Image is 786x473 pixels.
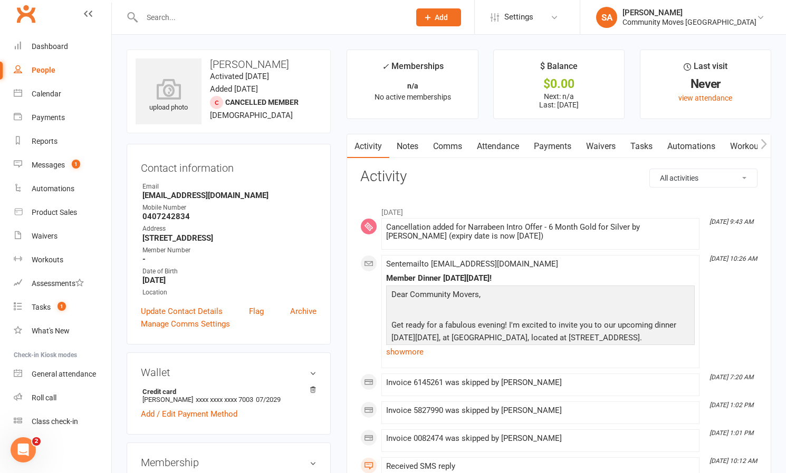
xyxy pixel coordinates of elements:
[407,82,418,90] strong: n/a
[142,275,317,285] strong: [DATE]
[426,134,469,159] a: Comms
[526,134,579,159] a: Payments
[142,245,317,255] div: Member Number
[650,78,761,90] div: Never
[256,396,281,403] span: 07/2029
[623,134,660,159] a: Tasks
[386,223,695,241] div: Cancellation added for Narrabeen Intro Offer - 6 Month Gold for Silver by [PERSON_NAME] (expiry d...
[14,177,111,201] a: Automations
[57,302,66,311] span: 1
[14,386,111,410] a: Roll call
[435,13,448,22] span: Add
[136,58,322,70] h3: [PERSON_NAME]
[723,134,773,159] a: Workouts
[386,406,695,415] div: Invoice 5827990 was skipped by [PERSON_NAME]
[14,153,111,177] a: Messages 1
[710,373,753,381] i: [DATE] 7:20 AM
[32,42,68,51] div: Dashboard
[32,327,70,335] div: What's New
[386,434,695,443] div: Invoice 0082474 was skipped by [PERSON_NAME]
[14,106,111,130] a: Payments
[32,437,41,446] span: 2
[142,288,317,298] div: Location
[14,130,111,153] a: Reports
[142,254,317,264] strong: -
[142,388,311,396] strong: Credit card
[142,224,317,234] div: Address
[579,134,623,159] a: Waivers
[504,5,533,29] span: Settings
[141,305,223,318] a: Update Contact Details
[32,417,78,426] div: Class check-in
[386,344,695,359] a: show more
[141,457,317,468] h3: Membership
[32,232,57,240] div: Waivers
[32,279,84,288] div: Assessments
[710,255,757,262] i: [DATE] 10:26 AM
[14,410,111,433] a: Class kiosk mode
[386,378,695,387] div: Invoice 6145261 was skipped by [PERSON_NAME]
[142,203,317,213] div: Mobile Number
[389,319,692,347] p: Get ready for a fabulous evening! I'm excited to invite you to our upcoming dinner [DATE][DATE], ...
[503,92,615,109] p: Next: n/a Last: [DATE]
[375,93,451,101] span: No active memberships
[360,169,758,185] h3: Activity
[142,191,317,200] strong: [EMAIL_ADDRESS][DOMAIN_NAME]
[389,288,692,303] p: Dear Community Movers,
[540,60,578,78] div: $ Balance
[386,259,558,269] span: Sent email to [EMAIL_ADDRESS][DOMAIN_NAME]
[14,248,111,272] a: Workouts
[210,72,269,81] time: Activated [DATE]
[210,111,293,120] span: [DEMOGRAPHIC_DATA]
[13,1,39,27] a: Clubworx
[416,8,461,26] button: Add
[382,60,444,79] div: Memberships
[32,208,77,216] div: Product Sales
[469,134,526,159] a: Attendance
[139,10,402,25] input: Search...
[14,362,111,386] a: General attendance kiosk mode
[11,437,36,462] iframe: Intercom live chat
[196,396,253,403] span: xxxx xxxx xxxx 7003
[622,8,756,17] div: [PERSON_NAME]
[14,272,111,295] a: Assessments
[660,134,723,159] a: Automations
[684,60,727,78] div: Last visit
[290,305,317,318] a: Archive
[32,255,63,264] div: Workouts
[389,134,426,159] a: Notes
[142,267,317,277] div: Date of Birth
[503,78,615,90] div: $0.00
[225,98,299,106] span: Cancelled member
[678,94,732,102] a: view attendance
[386,462,695,471] div: Received SMS reply
[210,84,258,94] time: Added [DATE]
[14,224,111,248] a: Waivers
[14,82,111,106] a: Calendar
[32,370,96,378] div: General attendance
[142,233,317,243] strong: [STREET_ADDRESS]
[32,137,57,145] div: Reports
[622,17,756,27] div: Community Moves [GEOGRAPHIC_DATA]
[141,386,317,405] li: [PERSON_NAME]
[32,184,74,193] div: Automations
[32,66,55,74] div: People
[14,58,111,82] a: People
[14,319,111,343] a: What's New
[710,429,753,437] i: [DATE] 1:01 PM
[141,318,230,330] a: Manage Comms Settings
[142,212,317,221] strong: 0407242834
[32,113,65,122] div: Payments
[710,401,753,409] i: [DATE] 1:02 PM
[32,161,65,169] div: Messages
[596,7,617,28] div: SA
[32,303,51,311] div: Tasks
[141,158,317,174] h3: Contact information
[141,367,317,378] h3: Wallet
[142,182,317,192] div: Email
[249,305,264,318] a: Flag
[141,408,237,420] a: Add / Edit Payment Method
[32,90,61,98] div: Calendar
[347,134,389,159] a: Activity
[72,160,80,169] span: 1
